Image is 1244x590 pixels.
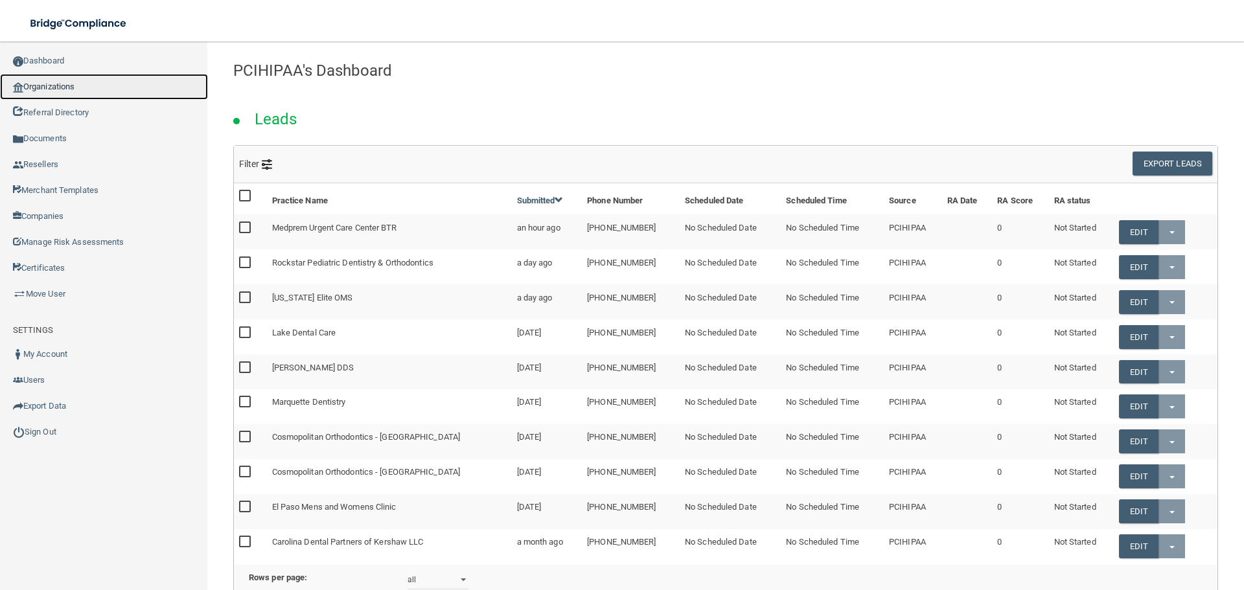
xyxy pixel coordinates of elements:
td: No Scheduled Time [781,319,884,354]
td: Cosmopolitan Orthodontics - [GEOGRAPHIC_DATA] [267,459,512,494]
td: No Scheduled Date [680,354,781,389]
th: Practice Name [267,183,512,214]
h4: PCIHIPAA's Dashboard [233,62,1218,79]
td: [PHONE_NUMBER] [582,319,680,354]
td: [PHONE_NUMBER] [582,354,680,389]
a: Edit [1119,499,1158,523]
td: [DATE] [512,494,582,529]
td: PCIHIPAA [884,389,942,424]
td: 0 [992,459,1048,494]
a: Submitted [517,196,564,205]
td: No Scheduled Date [680,424,781,459]
td: 0 [992,214,1048,249]
img: ic_user_dark.df1a06c3.png [13,349,23,359]
th: Source [884,183,942,214]
a: Edit [1119,255,1158,279]
td: Rockstar Pediatric Dentistry & Orthodontics [267,249,512,284]
td: [PHONE_NUMBER] [582,529,680,563]
td: [PHONE_NUMBER] [582,494,680,529]
td: No Scheduled Time [781,214,884,249]
td: No Scheduled Date [680,319,781,354]
td: 0 [992,389,1048,424]
img: icon-filter@2x.21656d0b.png [262,159,272,170]
td: PCIHIPAA [884,494,942,529]
td: [PHONE_NUMBER] [582,214,680,249]
a: Edit [1119,394,1158,418]
td: [DATE] [512,354,582,389]
td: Lake Dental Care [267,319,512,354]
td: No Scheduled Date [680,214,781,249]
td: PCIHIPAA [884,529,942,563]
td: PCIHIPAA [884,284,942,319]
td: [PHONE_NUMBER] [582,284,680,319]
td: Not Started [1049,319,1114,354]
td: No Scheduled Date [680,459,781,494]
td: [DATE] [512,389,582,424]
th: Scheduled Date [680,183,781,214]
td: PCIHIPAA [884,319,942,354]
h2: Leads [242,101,310,137]
a: Edit [1119,534,1158,558]
td: Not Started [1049,529,1114,563]
td: No Scheduled Time [781,424,884,459]
td: a day ago [512,249,582,284]
img: bridge_compliance_login_screen.278c3ca4.svg [19,10,139,37]
td: an hour ago [512,214,582,249]
td: Not Started [1049,354,1114,389]
td: No Scheduled Time [781,249,884,284]
td: 0 [992,529,1048,563]
td: 0 [992,354,1048,389]
a: Edit [1119,325,1158,349]
td: 0 [992,319,1048,354]
a: Edit [1119,464,1158,488]
a: Edit [1119,429,1158,453]
td: PCIHIPAA [884,214,942,249]
td: Not Started [1049,424,1114,459]
img: ic_dashboard_dark.d01f4a41.png [13,56,23,67]
td: [DATE] [512,424,582,459]
td: [PHONE_NUMBER] [582,389,680,424]
img: briefcase.64adab9b.png [13,288,26,301]
td: Not Started [1049,494,1114,529]
img: ic_power_dark.7ecde6b1.png [13,426,25,438]
td: Carolina Dental Partners of Kershaw LLC [267,529,512,563]
td: Not Started [1049,389,1114,424]
span: Filter [239,159,272,169]
td: No Scheduled Time [781,354,884,389]
img: icon-users.e205127d.png [13,375,23,385]
th: Scheduled Time [781,183,884,214]
td: No Scheduled Time [781,494,884,529]
button: Export Leads [1133,152,1212,176]
td: [DATE] [512,319,582,354]
th: RA Date [942,183,992,214]
td: No Scheduled Date [680,249,781,284]
td: No Scheduled Date [680,494,781,529]
a: Edit [1119,290,1158,314]
td: Not Started [1049,459,1114,494]
label: SETTINGS [13,323,53,338]
td: PCIHIPAA [884,354,942,389]
td: No Scheduled Date [680,389,781,424]
td: [PHONE_NUMBER] [582,424,680,459]
td: No Scheduled Time [781,389,884,424]
img: icon-documents.8dae5593.png [13,134,23,144]
td: No Scheduled Time [781,459,884,494]
td: 0 [992,249,1048,284]
td: Cosmopolitan Orthodontics - [GEOGRAPHIC_DATA] [267,424,512,459]
td: PCIHIPAA [884,249,942,284]
td: Not Started [1049,284,1114,319]
img: organization-icon.f8decf85.png [13,82,23,93]
td: No Scheduled Time [781,529,884,563]
td: Not Started [1049,249,1114,284]
td: No Scheduled Date [680,284,781,319]
td: 0 [992,284,1048,319]
td: Marquette Dentistry [267,389,512,424]
td: [DATE] [512,459,582,494]
th: Phone Number [582,183,680,214]
td: 0 [992,424,1048,459]
a: Edit [1119,220,1158,244]
td: PCIHIPAA [884,424,942,459]
img: icon-export.b9366987.png [13,401,23,411]
td: [PERSON_NAME] DDS [267,354,512,389]
img: ic_reseller.de258add.png [13,160,23,170]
